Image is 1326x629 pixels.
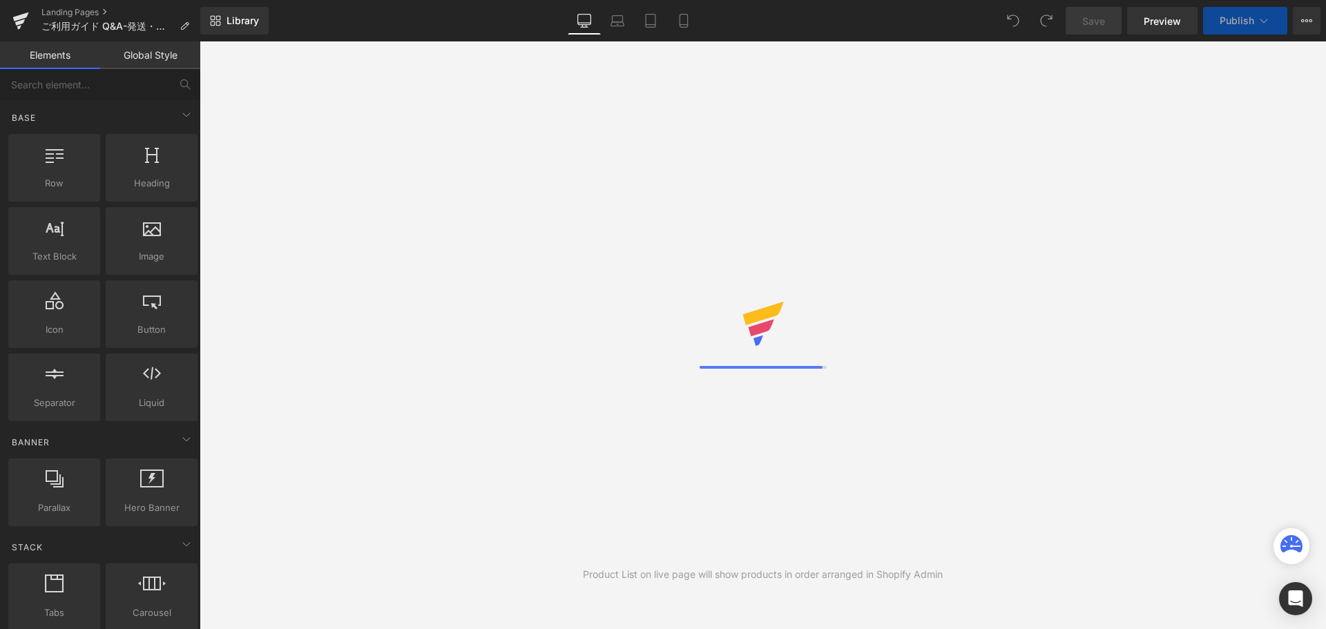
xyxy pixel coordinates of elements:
span: Base [10,111,37,124]
span: Hero Banner [110,501,193,515]
a: Laptop [601,7,634,35]
button: Publish [1203,7,1287,35]
span: Text Block [12,249,96,264]
span: Parallax [12,501,96,515]
a: Tablet [634,7,667,35]
button: Undo [999,7,1027,35]
span: ご利用ガイド Q&A-発送・送料について [41,21,174,32]
a: Global Style [100,41,200,69]
span: Publish [1220,15,1254,26]
span: Button [110,322,193,337]
button: More [1293,7,1320,35]
a: Desktop [568,7,601,35]
span: Liquid [110,396,193,410]
div: Product List on live page will show products in order arranged in Shopify Admin [583,567,943,582]
a: Mobile [667,7,700,35]
span: Row [12,176,96,191]
span: Preview [1144,14,1181,28]
button: Redo [1032,7,1060,35]
a: Landing Pages [41,7,200,18]
span: Save [1082,14,1105,28]
span: Carousel [110,606,193,620]
span: Heading [110,176,193,191]
span: Image [110,249,193,264]
span: Separator [12,396,96,410]
a: Preview [1127,7,1198,35]
span: Icon [12,322,96,337]
a: New Library [200,7,269,35]
span: Banner [10,436,51,449]
span: Stack [10,541,44,554]
span: Tabs [12,606,96,620]
span: Library [227,14,259,27]
div: Open Intercom Messenger [1279,582,1312,615]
